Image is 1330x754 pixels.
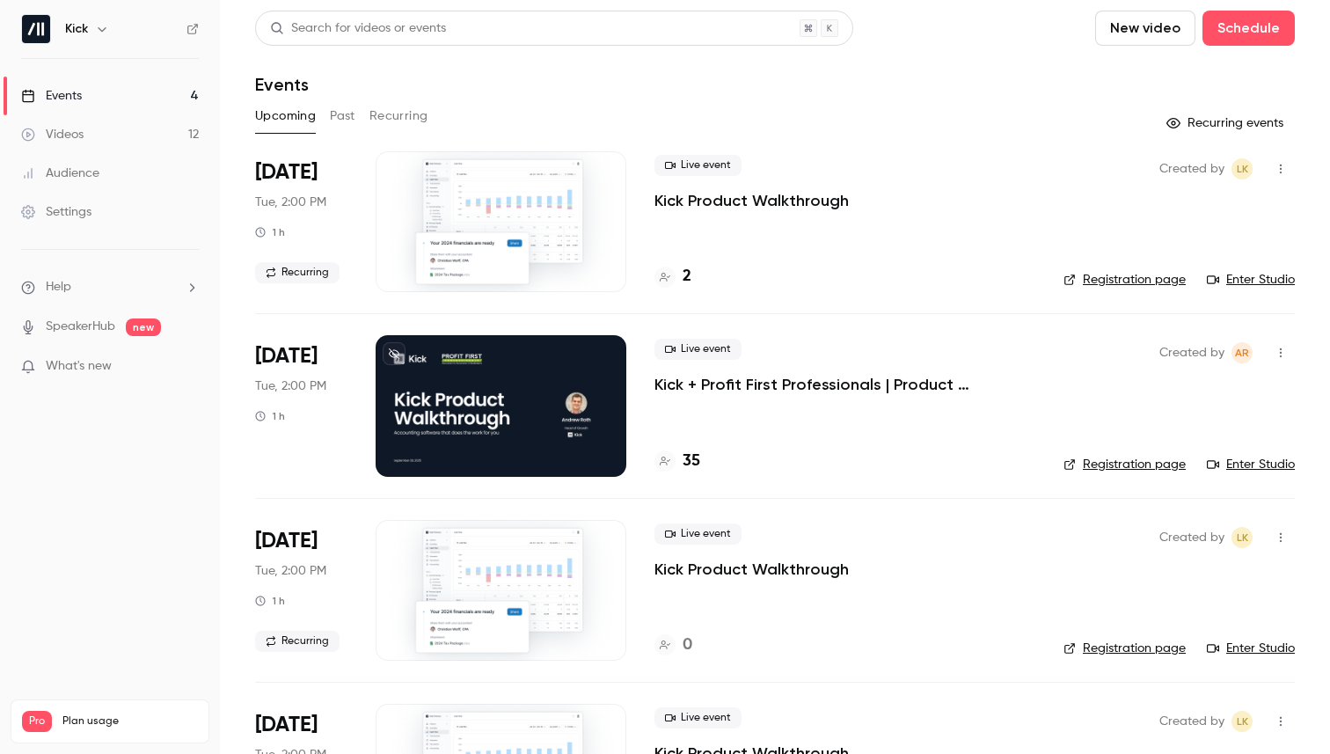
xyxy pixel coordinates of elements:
[1207,640,1295,657] a: Enter Studio
[21,126,84,143] div: Videos
[1207,271,1295,289] a: Enter Studio
[126,318,161,336] span: new
[21,87,82,105] div: Events
[255,194,326,211] span: Tue, 2:00 PM
[1159,158,1224,179] span: Created by
[21,165,99,182] div: Audience
[683,265,691,289] h4: 2
[654,339,742,360] span: Live event
[1231,342,1253,363] span: Andrew Roth
[369,102,428,130] button: Recurring
[683,450,700,473] h4: 35
[21,203,91,221] div: Settings
[21,278,199,296] li: help-dropdown-opener
[255,102,316,130] button: Upcoming
[654,559,849,580] a: Kick Product Walkthrough
[1237,158,1248,179] span: LK
[1237,527,1248,548] span: LK
[255,594,285,608] div: 1 h
[255,335,347,476] div: Sep 30 Tue, 2:00 PM (America/Toronto)
[255,631,340,652] span: Recurring
[46,318,115,336] a: SpeakerHub
[1207,456,1295,473] a: Enter Studio
[1063,456,1186,473] a: Registration page
[46,278,71,296] span: Help
[330,102,355,130] button: Past
[1237,711,1248,732] span: LK
[1159,342,1224,363] span: Created by
[255,342,318,370] span: [DATE]
[1231,711,1253,732] span: Logan Kieller
[683,633,692,657] h4: 0
[654,265,691,289] a: 2
[22,15,50,43] img: Kick
[1063,640,1186,657] a: Registration page
[654,707,742,728] span: Live event
[1158,109,1295,137] button: Recurring events
[255,377,326,395] span: Tue, 2:00 PM
[1095,11,1195,46] button: New video
[178,359,199,375] iframe: Noticeable Trigger
[255,520,347,661] div: Oct 7 Tue, 11:00 AM (America/Los Angeles)
[1231,527,1253,548] span: Logan Kieller
[1235,342,1249,363] span: AR
[255,562,326,580] span: Tue, 2:00 PM
[22,711,52,732] span: Pro
[255,158,318,187] span: [DATE]
[255,262,340,283] span: Recurring
[1159,711,1224,732] span: Created by
[255,151,347,292] div: Sep 30 Tue, 11:00 AM (America/Los Angeles)
[255,225,285,239] div: 1 h
[654,450,700,473] a: 35
[654,374,1035,395] a: Kick + Profit First Professionals | Product Walkthrough
[62,714,198,728] span: Plan usage
[654,633,692,657] a: 0
[654,523,742,545] span: Live event
[255,409,285,423] div: 1 h
[255,711,318,739] span: [DATE]
[46,357,112,376] span: What's new
[1231,158,1253,179] span: Logan Kieller
[255,74,309,95] h1: Events
[255,527,318,555] span: [DATE]
[1063,271,1186,289] a: Registration page
[654,155,742,176] span: Live event
[65,20,88,38] h6: Kick
[654,190,849,211] a: Kick Product Walkthrough
[1159,527,1224,548] span: Created by
[1202,11,1295,46] button: Schedule
[270,19,446,38] div: Search for videos or events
